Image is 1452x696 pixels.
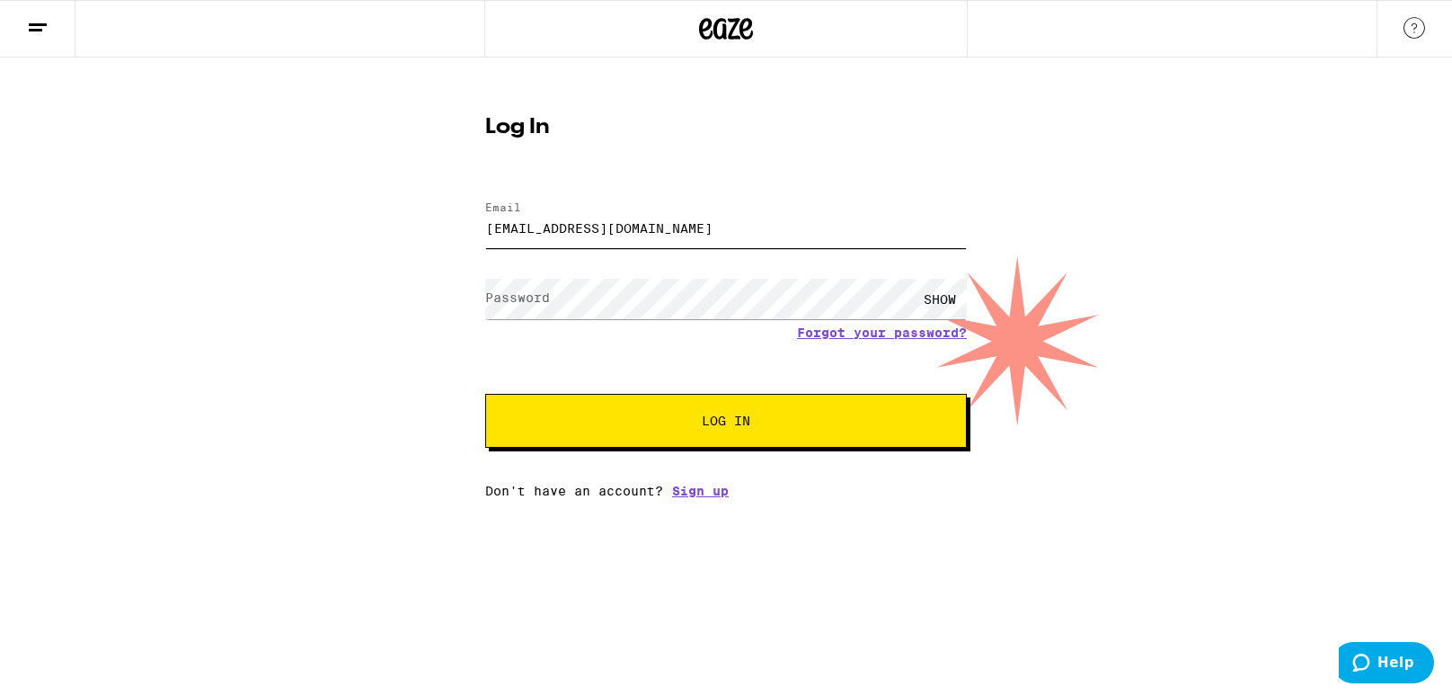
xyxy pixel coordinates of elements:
div: Don't have an account? [485,484,967,498]
iframe: Opens a widget where you can find more information [1339,642,1434,687]
a: Forgot your password? [797,326,967,340]
button: Log In [485,394,967,448]
h1: Log In [485,117,967,138]
span: Log In [702,415,750,427]
a: Sign up [672,484,729,498]
label: Password [485,290,550,305]
div: SHOW [913,279,967,319]
label: Email [485,201,521,213]
input: Email [485,208,967,248]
